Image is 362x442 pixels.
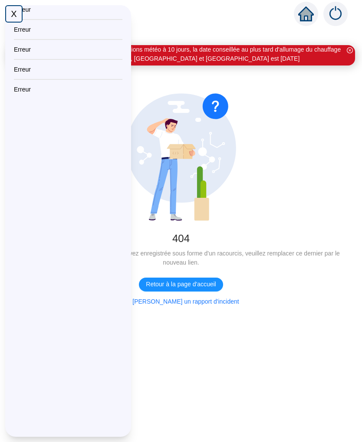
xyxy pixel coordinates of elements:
[21,45,341,63] div: Message de [DATE] : En l'état des prévisions météo à 10 jours, la date conseillée au plus tard d'...
[323,2,348,26] img: alerts
[14,65,122,74] div: Erreur
[298,6,314,22] span: home
[139,278,223,291] button: Retour à la page d'accueil
[14,25,122,34] div: Erreur
[347,47,353,53] span: close-circle
[132,297,239,306] span: [PERSON_NAME] un rapport d'incident
[116,295,246,309] button: [PERSON_NAME] un rapport d'incident
[14,45,122,54] div: Erreur
[14,249,348,267] div: Cette page n'existe pas/plus. Si vous l'avez enregistrée sous forme d'un racourcis, veuillez remp...
[14,232,348,246] div: 404
[14,85,122,94] div: Erreur
[146,280,216,289] span: Retour à la page d'accueil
